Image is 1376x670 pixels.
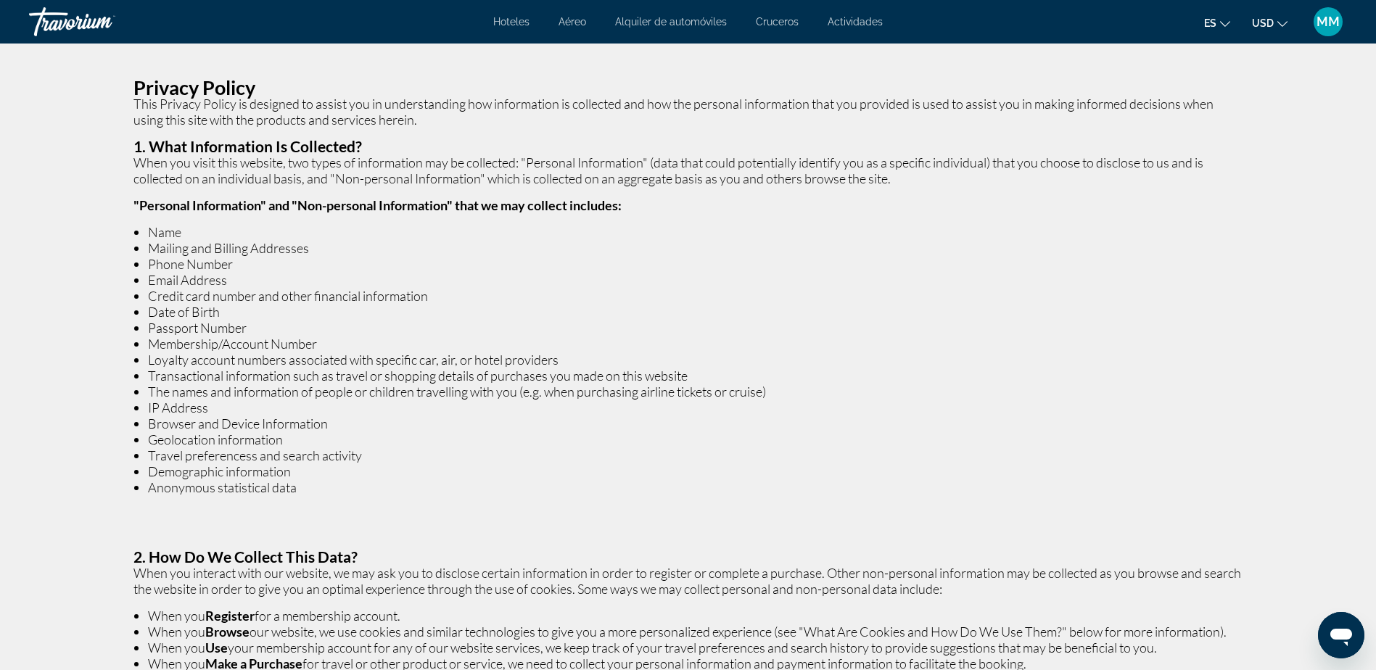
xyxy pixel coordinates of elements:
li: Demographic information [148,463,1243,479]
li: IP Address [148,400,1243,415]
li: Anonymous statistical data [148,479,1243,495]
li: Credit card number and other financial information [148,288,1243,304]
p: When you visit this website, two types of information may be collected: "Personal Information" (d... [133,154,1243,186]
iframe: Button to launch messaging window [1318,612,1364,658]
li: Loyalty account numbers associated with specific car, air, or hotel providers [148,352,1243,368]
li: When you our website, we use cookies and similar technologies to give you a more personalized exp... [148,624,1243,640]
li: Email Address [148,272,1243,288]
strong: Register [205,608,255,624]
a: Actividades [828,16,883,28]
li: Mailing and Billing Addresses [148,240,1243,256]
button: User Menu [1309,7,1347,37]
span: es [1204,17,1216,29]
a: Hoteles [493,16,530,28]
a: Cruceros [756,16,799,28]
strong: Browse [205,624,250,640]
a: Aéreo [559,16,586,28]
a: Alquiler de automóviles [615,16,727,28]
li: Membership/Account Number [148,336,1243,352]
strong: "Personal Information" and "Non-personal Information" that we may collect includes: [133,197,622,213]
li: The names and information of people or children travelling with you (e.g. when purchasing airline... [148,384,1243,400]
span: USD [1252,17,1274,29]
button: Change language [1204,12,1230,33]
strong: 2. How Do We Collect This Data? [133,547,358,566]
a: Travorium [29,3,174,41]
li: Name [148,224,1243,240]
li: Browser and Device Information [148,415,1243,431]
p: This Privacy Policy is designed to assist you in understanding how information is collected and h... [133,96,1243,128]
li: Phone Number [148,256,1243,272]
strong: Use [205,640,228,655]
li: Date of Birth [148,304,1243,320]
span: MM [1317,15,1340,29]
li: Travel preferencess and search activity [148,447,1243,463]
li: Transactional information such as travel or shopping details of purchases you made on this website [148,368,1243,384]
li: Geolocation information [148,431,1243,447]
li: Passport Number [148,320,1243,336]
li: When you for a membership account. [148,608,1243,624]
li: When you your membership account for any of our website services, we keep track of your travel pr... [148,640,1243,655]
strong: 1. What Information Is Collected? [133,137,362,155]
p: When you interact with our website, we may ask you to disclose certain information in order to re... [133,565,1243,597]
button: Change currency [1252,12,1288,33]
strong: Privacy Policy [133,75,255,99]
